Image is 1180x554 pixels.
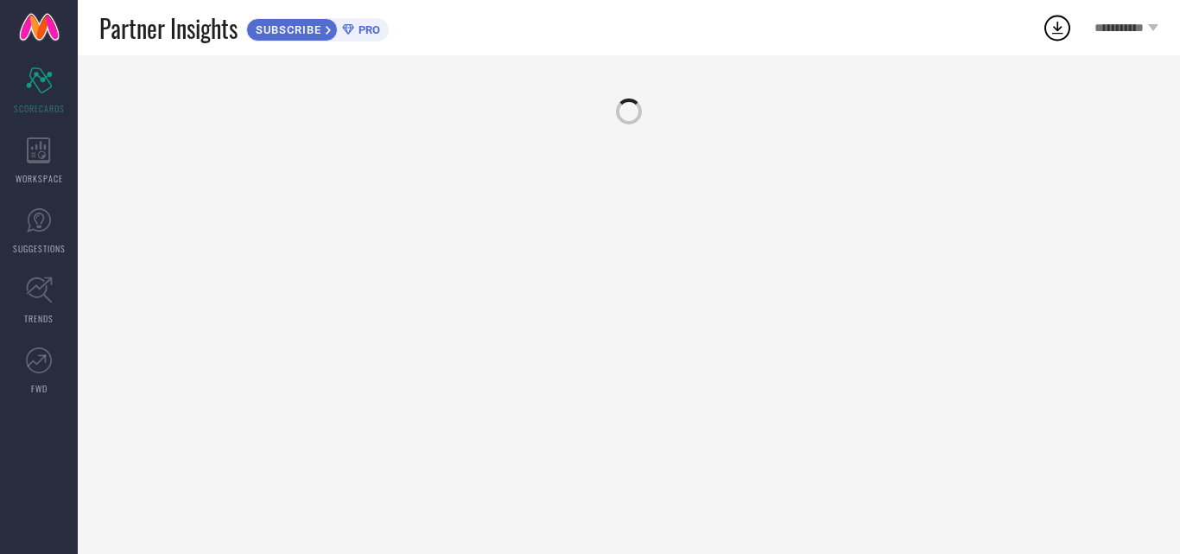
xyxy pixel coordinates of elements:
span: PRO [354,23,380,36]
span: SUBSCRIBE [247,23,326,36]
span: TRENDS [24,312,54,325]
span: SUGGESTIONS [13,242,66,255]
a: SUBSCRIBEPRO [246,14,389,41]
span: WORKSPACE [16,172,63,185]
span: Partner Insights [99,10,238,46]
span: FWD [31,382,48,395]
span: SCORECARDS [14,102,65,115]
div: Open download list [1042,12,1073,43]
